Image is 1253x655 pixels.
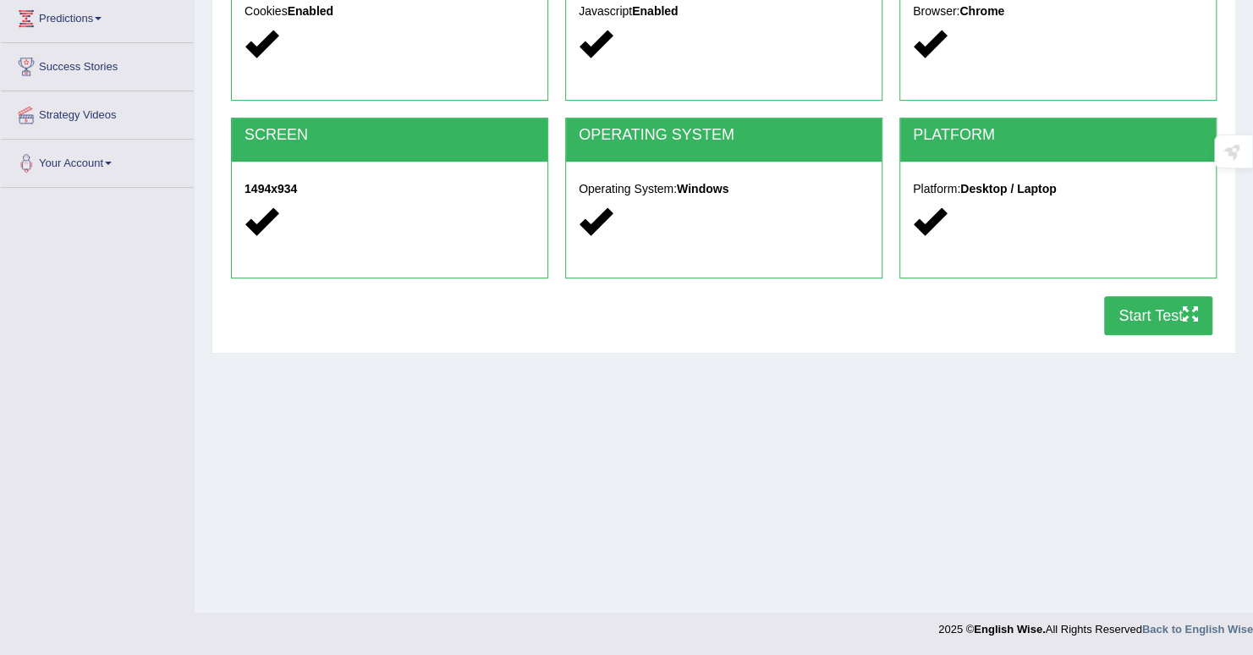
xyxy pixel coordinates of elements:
[677,182,728,195] strong: Windows
[245,182,297,195] strong: 1494x934
[1,43,194,85] a: Success Stories
[938,613,1253,637] div: 2025 © All Rights Reserved
[288,4,333,18] strong: Enabled
[974,623,1045,636] strong: English Wise.
[579,127,869,144] h2: OPERATING SYSTEM
[245,127,535,144] h2: SCREEN
[1,140,194,182] a: Your Account
[960,182,1057,195] strong: Desktop / Laptop
[913,5,1203,18] h5: Browser:
[959,4,1004,18] strong: Chrome
[1104,296,1212,335] button: Start Test
[913,127,1203,144] h2: PLATFORM
[579,183,869,195] h5: Operating System:
[1,91,194,134] a: Strategy Videos
[245,5,535,18] h5: Cookies
[579,5,869,18] h5: Javascript
[632,4,678,18] strong: Enabled
[913,183,1203,195] h5: Platform:
[1142,623,1253,636] a: Back to English Wise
